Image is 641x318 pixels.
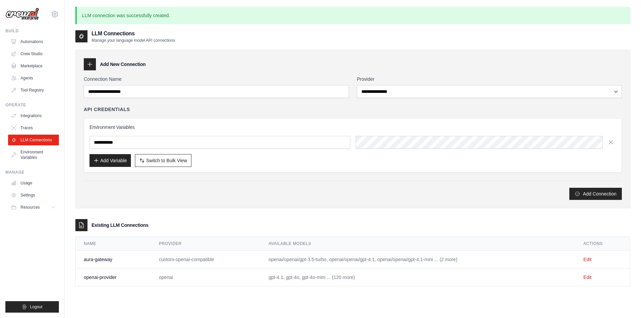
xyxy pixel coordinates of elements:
button: Add Variable [90,154,131,167]
td: openai-provider [76,269,151,286]
a: Usage [8,178,59,188]
a: Marketplace [8,61,59,71]
a: Agents [8,73,59,83]
span: Logout [30,304,42,310]
label: Connection Name [84,76,349,82]
th: Name [76,237,151,251]
span: Resources [21,205,40,210]
div: Operate [5,102,59,108]
td: openai/openai/gpt-3.5-turbo, openai/openai/gpt-4.1, openai/openai/gpt-4.1-mini ... (2 more) [260,251,575,269]
a: Settings [8,190,59,201]
th: Provider [151,237,260,251]
td: custom-openai-compatible [151,251,260,269]
h3: Add New Connection [100,61,146,68]
p: LLM connection was successfully created. [75,7,630,24]
a: LLM Connections [8,135,59,145]
td: gpt-4.1, gpt-4o, gpt-4o-mini ... (120 more) [260,269,575,286]
button: Resources [8,202,59,213]
a: Traces [8,122,59,133]
a: Crew Studio [8,48,59,59]
h2: LLM Connections [92,30,175,38]
a: Tool Registry [8,85,59,96]
td: aura-gateway [76,251,151,269]
a: Edit [583,275,592,280]
div: Build [5,28,59,34]
h3: Environment Variables [90,124,616,131]
th: Actions [575,237,630,251]
img: Logo [5,8,39,21]
a: Automations [8,36,59,47]
p: Manage your language model API connections [92,38,175,43]
a: Integrations [8,110,59,121]
button: Add Connection [569,188,622,200]
label: Provider [357,76,622,82]
div: Manage [5,170,59,175]
button: Logout [5,301,59,313]
button: Switch to Bulk View [135,154,191,167]
h4: API Credentials [84,106,130,113]
a: Environment Variables [8,147,59,163]
th: Available Models [260,237,575,251]
a: Edit [583,257,592,262]
h3: Existing LLM Connections [92,222,148,228]
td: openai [151,269,260,286]
span: Switch to Bulk View [146,157,187,164]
